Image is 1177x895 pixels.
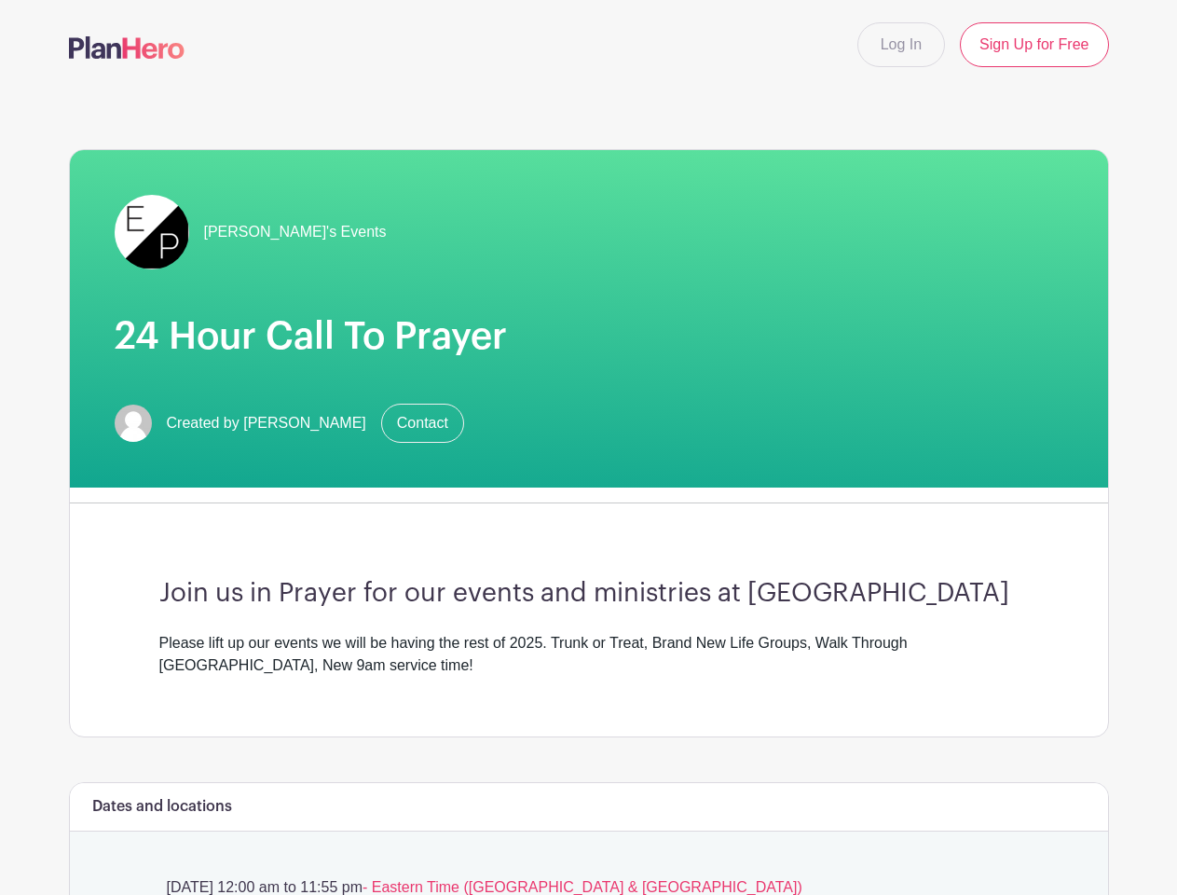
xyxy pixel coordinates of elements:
[115,195,189,269] img: Square%20Logo.png
[363,879,802,895] span: - Eastern Time ([GEOGRAPHIC_DATA] & [GEOGRAPHIC_DATA])
[159,632,1019,677] div: Please lift up our events we will be having the rest of 2025. Trunk or Treat, Brand New Life Grou...
[159,578,1019,610] h3: Join us in Prayer for our events and ministries at [GEOGRAPHIC_DATA]
[960,22,1108,67] a: Sign Up for Free
[167,412,366,434] span: Created by [PERSON_NAME]
[69,36,185,59] img: logo-507f7623f17ff9eddc593b1ce0a138ce2505c220e1c5a4e2b4648c50719b7d32.svg
[92,798,232,816] h6: Dates and locations
[115,314,1063,359] h1: 24 Hour Call To Prayer
[381,404,464,443] a: Contact
[204,221,387,243] span: [PERSON_NAME]'s Events
[857,22,945,67] a: Log In
[115,405,152,442] img: default-ce2991bfa6775e67f084385cd625a349d9dcbb7a52a09fb2fda1e96e2d18dcdb.png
